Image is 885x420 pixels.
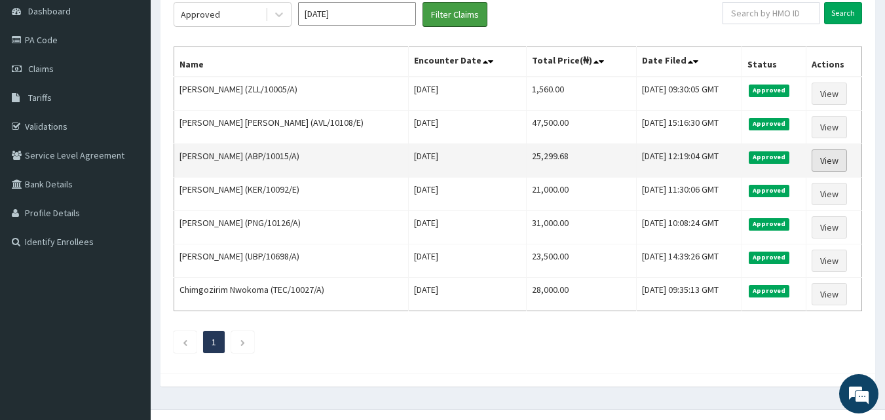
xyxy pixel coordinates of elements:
[76,126,181,259] span: We're online!
[28,63,54,75] span: Claims
[527,47,636,77] th: Total Price(₦)
[812,83,847,105] a: View
[181,8,220,21] div: Approved
[174,211,409,244] td: [PERSON_NAME] (PNG/10126/A)
[182,336,188,348] a: Previous page
[806,47,861,77] th: Actions
[749,185,790,197] span: Approved
[636,211,742,244] td: [DATE] 10:08:24 GMT
[409,47,527,77] th: Encounter Date
[812,283,847,305] a: View
[7,280,250,326] textarea: Type your message and hit 'Enter'
[527,144,636,178] td: 25,299.68
[636,178,742,211] td: [DATE] 11:30:06 GMT
[409,144,527,178] td: [DATE]
[749,151,790,163] span: Approved
[636,144,742,178] td: [DATE] 12:19:04 GMT
[636,278,742,311] td: [DATE] 09:35:13 GMT
[812,149,847,172] a: View
[409,77,527,111] td: [DATE]
[749,85,790,96] span: Approved
[749,118,790,130] span: Approved
[527,111,636,144] td: 47,500.00
[174,77,409,111] td: [PERSON_NAME] (ZLL/10005/A)
[636,111,742,144] td: [DATE] 15:16:30 GMT
[527,211,636,244] td: 31,000.00
[636,47,742,77] th: Date Filed
[749,285,790,297] span: Approved
[749,218,790,230] span: Approved
[527,278,636,311] td: 28,000.00
[812,183,847,205] a: View
[812,216,847,239] a: View
[174,244,409,278] td: [PERSON_NAME] (UBP/10698/A)
[409,178,527,211] td: [DATE]
[527,178,636,211] td: 21,000.00
[527,244,636,278] td: 23,500.00
[28,5,71,17] span: Dashboard
[298,2,416,26] input: Select Month and Year
[174,178,409,211] td: [PERSON_NAME] (KER/10092/E)
[174,47,409,77] th: Name
[527,77,636,111] td: 1,560.00
[28,92,52,104] span: Tariffs
[174,111,409,144] td: [PERSON_NAME] [PERSON_NAME] (AVL/10108/E)
[423,2,487,27] button: Filter Claims
[174,278,409,311] td: Chimgozirim Nwokoma (TEC/10027/A)
[824,2,862,24] input: Search
[409,278,527,311] td: [DATE]
[636,77,742,111] td: [DATE] 09:30:05 GMT
[409,211,527,244] td: [DATE]
[812,116,847,138] a: View
[409,111,527,144] td: [DATE]
[215,7,246,38] div: Minimize live chat window
[174,144,409,178] td: [PERSON_NAME] (ABP/10015/A)
[24,66,53,98] img: d_794563401_company_1708531726252_794563401
[409,244,527,278] td: [DATE]
[636,244,742,278] td: [DATE] 14:39:26 GMT
[240,336,246,348] a: Next page
[723,2,819,24] input: Search by HMO ID
[812,250,847,272] a: View
[68,73,220,90] div: Chat with us now
[749,252,790,263] span: Approved
[742,47,806,77] th: Status
[212,336,216,348] a: Page 1 is your current page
